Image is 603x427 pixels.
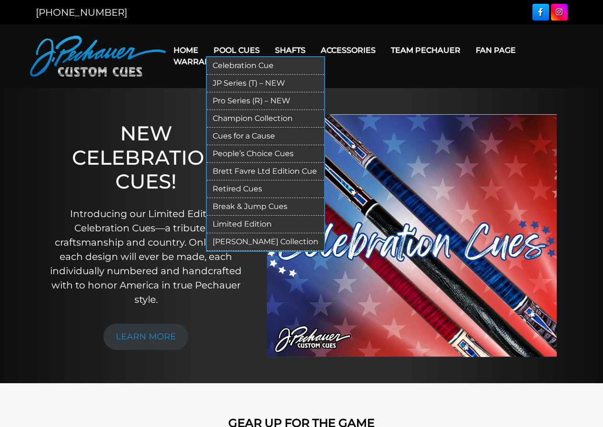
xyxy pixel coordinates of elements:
[50,207,242,307] p: Introducing our Limited Edition Celebration Cues—a tribute to craftsmanship and country. Only 50 ...
[207,233,324,251] a: [PERSON_NAME] Collection
[206,38,267,62] a: Pool Cues
[166,38,206,62] a: Home
[103,324,188,350] a: LEARN MORE
[207,180,324,198] a: Retired Cues
[36,7,127,18] a: [PHONE_NUMBER]
[207,110,324,128] a: Champion Collection
[207,75,324,92] a: JP Series (T) – NEW
[267,38,313,62] a: Shafts
[207,57,324,75] a: Celebration Cue
[207,128,324,145] a: Cues for a Cause
[383,38,468,62] a: Team Pechauer
[207,198,324,216] a: Break & Jump Cues
[313,38,383,62] a: Accessories
[50,121,242,193] h1: NEW CELEBRATION CUES!
[227,50,264,74] a: Cart
[207,163,324,180] a: Brett Favre Ltd Edition Cue
[207,145,324,163] a: People’s Choice Cues
[207,216,324,233] a: Limited Edition
[468,38,523,62] a: Fan Page
[166,50,227,74] a: Warranty
[207,92,324,110] a: Pro Series (R) – NEW
[30,36,166,77] img: Pechauer Custom Cues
